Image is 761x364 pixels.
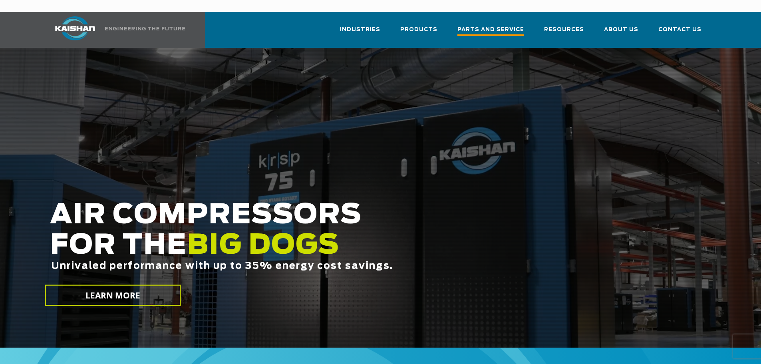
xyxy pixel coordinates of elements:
span: Industries [340,25,380,34]
span: Resources [544,25,584,34]
span: Parts and Service [457,25,524,36]
a: Kaishan USA [45,12,187,48]
a: Products [400,19,437,46]
h2: AIR COMPRESSORS FOR THE [50,200,600,296]
span: Unrivaled performance with up to 35% energy cost savings. [51,261,393,271]
span: Contact Us [658,25,701,34]
span: About Us [604,25,638,34]
a: Parts and Service [457,19,524,48]
img: kaishan logo [45,16,105,40]
span: BIG DOGS [187,232,340,259]
a: About Us [604,19,638,46]
a: Resources [544,19,584,46]
a: Contact Us [658,19,701,46]
a: LEARN MORE [45,285,181,306]
img: Engineering the future [105,27,185,30]
span: Products [400,25,437,34]
a: Industries [340,19,380,46]
span: LEARN MORE [85,290,140,301]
